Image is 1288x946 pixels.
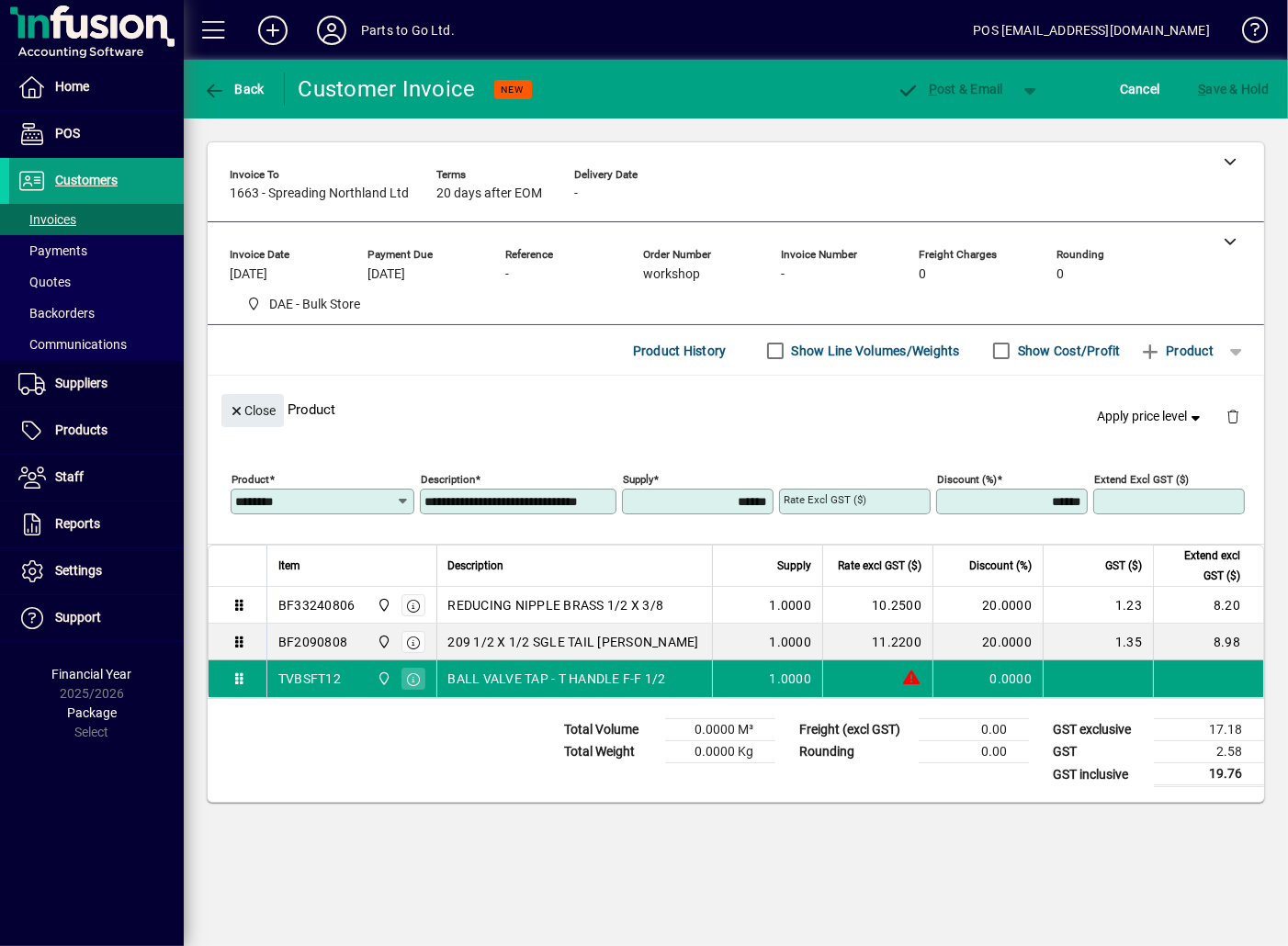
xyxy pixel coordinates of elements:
span: NEW [502,84,525,96]
button: Profile [302,14,361,47]
span: 1663 - Spreading Northland Ltd [230,186,409,201]
td: 19.76 [1154,763,1264,786]
span: 1.0000 [770,670,812,688]
div: 10.2500 [834,596,921,614]
span: Close [229,396,277,426]
a: POS [9,111,184,157]
a: Backorders [9,298,184,329]
span: Payments [18,243,87,258]
div: BF2090808 [278,633,347,651]
span: Home [55,79,89,94]
button: Product History [626,334,734,367]
td: 0.0000 Kg [665,741,775,763]
td: 1.23 [1043,587,1153,624]
button: Cancel [1115,73,1165,106]
td: 0.0000 M³ [665,719,775,741]
td: 0.00 [919,719,1029,741]
mat-label: Rate excl GST ($) [784,493,866,506]
td: 20.0000 [932,624,1043,660]
span: Quotes [18,275,71,289]
button: Apply price level [1090,400,1212,434]
div: Product [208,376,1264,443]
span: Financial Year [52,667,132,681]
span: 0 [919,267,926,282]
span: - [574,186,578,201]
app-page-header-button: Delete [1211,408,1255,424]
td: 0.00 [919,741,1029,763]
a: Suppliers [9,361,184,407]
span: Apply price level [1098,407,1204,426]
a: Payments [9,235,184,266]
span: DAE - Bulk Store [239,293,368,316]
label: Show Line Volumes/Weights [788,342,960,360]
td: GST [1044,741,1154,763]
span: 1.0000 [770,596,812,614]
span: Settings [55,563,102,578]
span: [DATE] [230,267,267,282]
a: Settings [9,548,184,594]
app-page-header-button: Close [217,401,288,418]
span: DAE - Bulk Store [372,632,393,652]
span: Support [55,610,101,625]
mat-label: Supply [623,473,653,486]
button: Back [198,73,269,106]
label: Show Cost/Profit [1014,342,1121,360]
div: POS [EMAIL_ADDRESS][DOMAIN_NAME] [973,16,1210,45]
app-page-header-button: Back [184,73,285,106]
span: ost & Email [897,82,1003,96]
td: GST exclusive [1044,719,1154,741]
span: Suppliers [55,376,107,390]
span: Products [55,422,107,437]
a: Quotes [9,266,184,298]
button: Save & Hold [1193,73,1273,106]
span: 0 [1056,267,1064,282]
span: ave & Hold [1198,74,1269,104]
span: 209 1/2 X 1/2 SGLE TAIL [PERSON_NAME] [448,633,699,651]
a: Knowledge Base [1228,4,1265,63]
span: Extend excl GST ($) [1165,546,1240,586]
a: Products [9,408,184,454]
span: Description [448,556,504,576]
a: Communications [9,329,184,360]
mat-label: Discount (%) [937,473,997,486]
span: - [505,267,509,282]
span: Rate excl GST ($) [838,556,921,576]
td: Freight (excl GST) [790,719,919,741]
span: Item [278,556,300,576]
span: workshop [643,267,700,282]
a: Reports [9,501,184,547]
td: 8.20 [1153,587,1263,624]
span: DAE - Bulk Store [270,295,361,314]
span: DAE - Bulk Store [372,669,393,689]
span: Back [203,82,265,96]
span: Discount (%) [969,556,1032,576]
td: Total Volume [555,719,665,741]
mat-label: Product [232,473,269,486]
td: 8.98 [1153,624,1263,660]
span: Product [1139,336,1214,366]
div: TVBSFT12 [278,670,341,688]
button: Add [243,14,302,47]
span: [DATE] [367,267,405,282]
button: Close [221,394,284,427]
span: Staff [55,469,84,484]
span: P [929,82,937,96]
span: Backorders [18,306,95,321]
span: Supply [777,556,811,576]
span: Customers [55,173,118,187]
span: 1.0000 [770,633,812,651]
button: Delete [1211,394,1255,438]
span: Invoices [18,212,76,227]
a: Staff [9,455,184,501]
td: 1.35 [1043,624,1153,660]
td: GST inclusive [1044,763,1154,786]
td: 20.0000 [932,587,1043,624]
td: 2.58 [1154,741,1264,763]
span: Product History [633,336,727,366]
span: Communications [18,337,127,352]
div: Parts to Go Ltd. [361,16,455,45]
span: S [1198,82,1205,96]
span: BALL VALVE TAP - T HANDLE F-F 1/2 [448,670,666,688]
mat-label: Extend excl GST ($) [1094,473,1189,486]
span: POS [55,126,80,141]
